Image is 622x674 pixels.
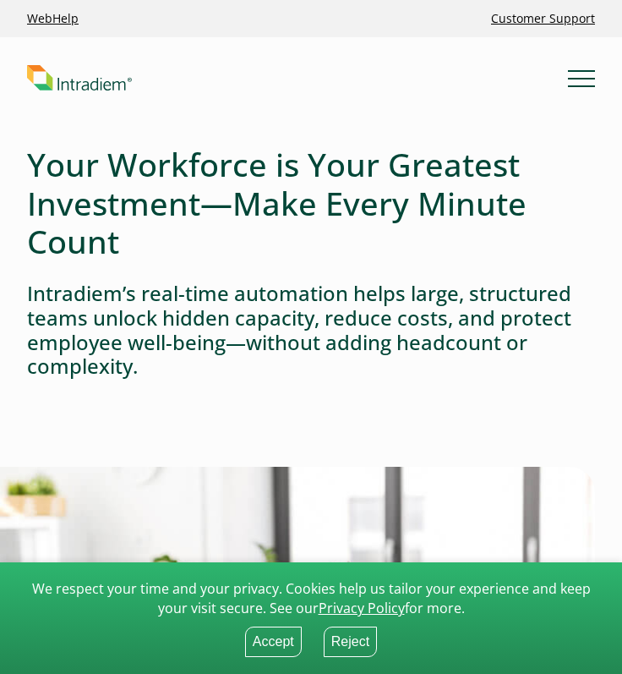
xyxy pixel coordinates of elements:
[17,579,605,618] p: We respect your time and your privacy. Cookies help us tailor your experience and keep your visit...
[484,3,602,34] a: Customer Support
[27,282,595,379] h4: Intradiem’s real-time automation helps large, structured teams unlock hidden capacity, reduce cos...
[324,627,377,657] button: Reject
[319,599,405,617] a: Link opens in a new window
[20,3,85,34] a: Link opens in a new window
[245,627,302,657] button: Accept
[27,145,595,261] h1: Your Workforce is Your Greatest Investment—Make Every Minute Count
[27,65,132,91] img: Intradiem
[27,65,568,91] a: Link to homepage of Intradiem
[568,64,595,91] button: Mobile Navigation Button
